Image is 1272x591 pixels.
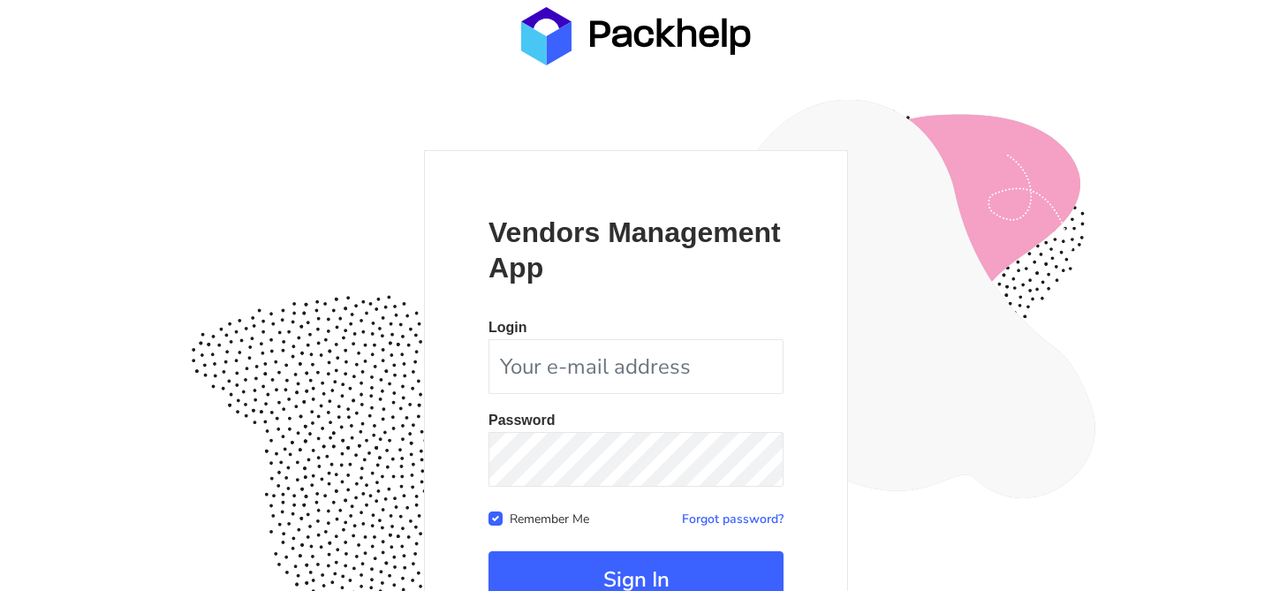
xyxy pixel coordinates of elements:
input: Your e-mail address [488,339,784,394]
p: Login [488,321,784,335]
p: Vendors Management App [488,215,784,285]
label: Remember Me [510,508,589,527]
p: Password [488,413,784,428]
a: Forgot password? [682,511,784,527]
